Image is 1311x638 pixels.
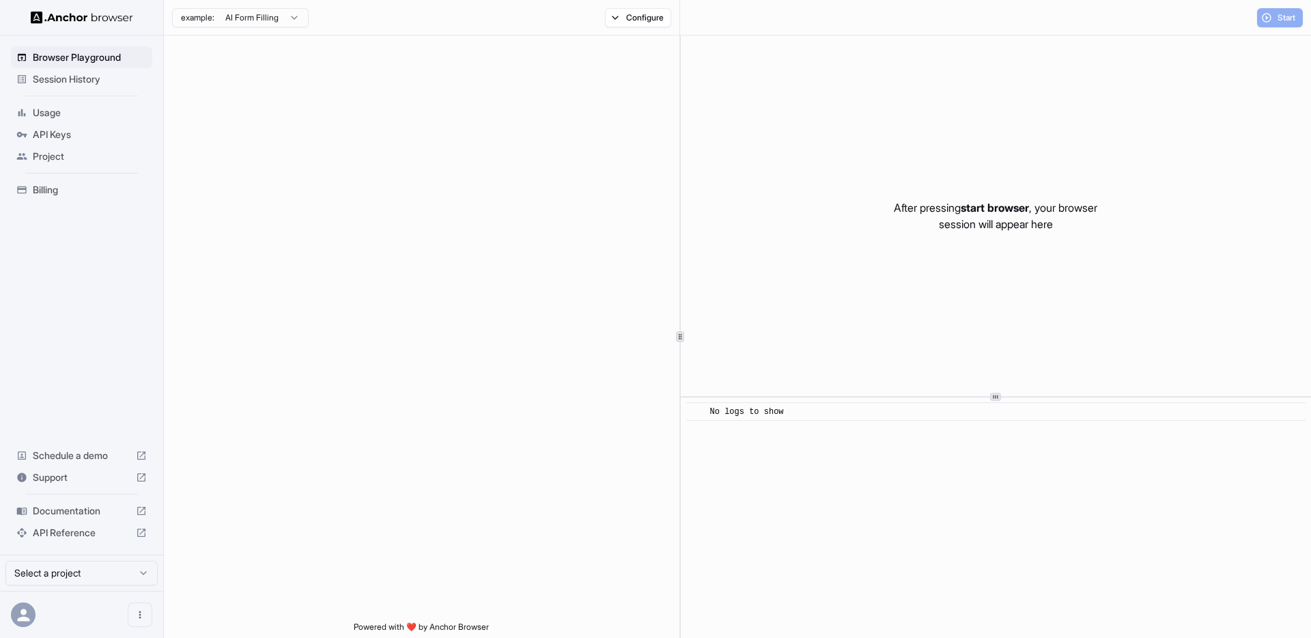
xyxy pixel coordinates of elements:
[33,72,147,86] span: Session History
[33,471,130,484] span: Support
[11,124,152,145] div: API Keys
[33,183,147,197] span: Billing
[11,46,152,68] div: Browser Playground
[11,522,152,544] div: API Reference
[11,68,152,90] div: Session History
[33,150,147,163] span: Project
[894,199,1097,232] p: After pressing , your browser session will appear here
[33,449,130,462] span: Schedule a demo
[354,622,489,638] span: Powered with ❤️ by Anchor Browser
[11,179,152,201] div: Billing
[33,51,147,64] span: Browser Playground
[31,11,133,24] img: Anchor Logo
[33,526,130,540] span: API Reference
[605,8,671,27] button: Configure
[11,500,152,522] div: Documentation
[961,201,1029,214] span: start browser
[11,102,152,124] div: Usage
[11,467,152,488] div: Support
[33,128,147,141] span: API Keys
[181,12,214,23] span: example:
[11,445,152,467] div: Schedule a demo
[128,602,152,627] button: Open menu
[710,407,784,417] span: No logs to show
[693,405,700,419] span: ​
[11,145,152,167] div: Project
[33,504,130,518] span: Documentation
[33,106,147,120] span: Usage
